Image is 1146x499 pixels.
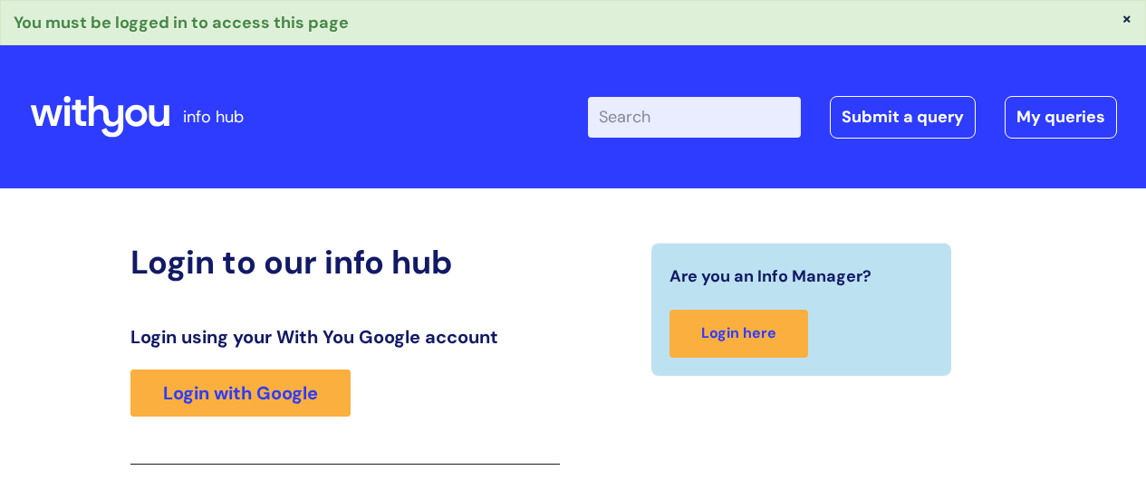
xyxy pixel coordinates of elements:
[830,96,976,138] a: Submit a query
[669,262,872,291] span: Are you an Info Manager?
[130,243,560,282] h2: Login to our info hub
[1005,96,1117,138] a: My queries
[130,326,560,348] h3: Login using your With You Google account
[183,102,244,131] p: info hub
[588,97,801,137] input: Search
[1122,10,1132,26] button: ×
[130,369,351,417] a: Login with Google
[669,310,808,358] a: Login here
